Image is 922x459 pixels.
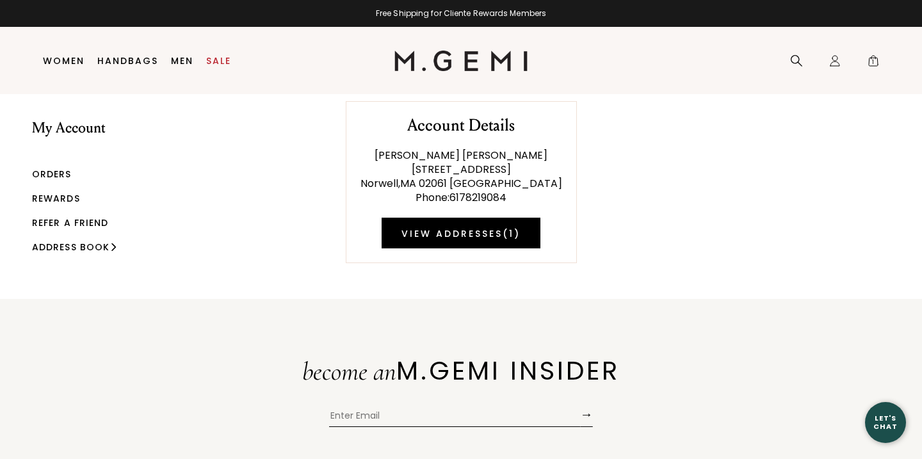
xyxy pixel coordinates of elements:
a: Orders [32,168,72,181]
span: 1 [867,57,880,70]
a: Handbags [97,56,158,66]
a: Rewards [32,192,80,205]
a: Women [43,56,85,66]
div: Phone : 6178219084 [360,191,562,205]
li: My Account [32,120,121,168]
button: → [580,402,593,427]
a: Sale [206,56,231,66]
input: Enter Email [329,408,580,427]
div: [STREET_ADDRESS] [360,163,562,177]
div: [PERSON_NAME] [PERSON_NAME] [360,149,562,163]
span: become an [302,356,396,387]
a: View Addresses(1) [382,218,540,248]
a: Refer a Friend [32,216,108,229]
a: Men [171,56,193,66]
h2: Account Details [407,116,515,135]
img: M.Gemi [394,51,528,71]
div: Norwell , MA 02061 [GEOGRAPHIC_DATA] [360,177,562,191]
img: small chevron [111,243,117,251]
div: Let's Chat [865,414,906,430]
a: Address Book [32,241,109,254]
span: M.GEMI INSIDER [396,353,620,389]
